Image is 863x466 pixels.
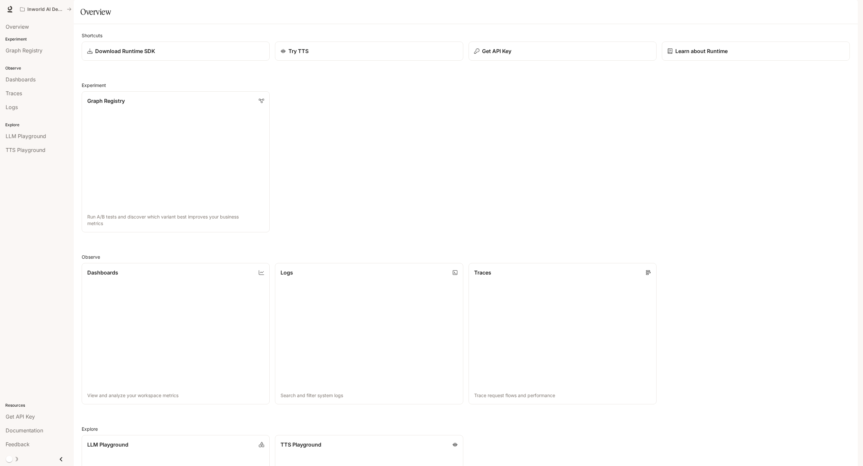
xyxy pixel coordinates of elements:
p: Learn about Runtime [675,47,728,55]
p: Graph Registry [87,97,125,105]
a: LogsSearch and filter system logs [275,263,463,404]
a: Graph RegistryRun A/B tests and discover which variant best improves your business metrics [82,91,270,232]
a: Download Runtime SDK [82,42,270,61]
h1: Overview [80,5,111,18]
a: DashboardsView and analyze your workspace metrics [82,263,270,404]
p: Download Runtime SDK [95,47,155,55]
p: Get API Key [482,47,511,55]
p: Dashboards [87,269,118,277]
p: Inworld AI Demos [27,7,64,12]
h2: Shortcuts [82,32,850,39]
a: Learn about Runtime [662,42,850,61]
button: All workspaces [17,3,74,16]
button: Get API Key [469,42,657,61]
p: View and analyze your workspace metrics [87,392,264,399]
p: Trace request flows and performance [474,392,651,399]
a: TracesTrace request flows and performance [469,263,657,404]
p: Search and filter system logs [281,392,457,399]
p: LLM Playground [87,441,128,449]
p: Try TTS [288,47,309,55]
a: Try TTS [275,42,463,61]
p: Run A/B tests and discover which variant best improves your business metrics [87,214,264,227]
h2: Explore [82,425,850,432]
p: Traces [474,269,491,277]
p: Logs [281,269,293,277]
h2: Experiment [82,82,850,89]
h2: Observe [82,253,850,260]
p: TTS Playground [281,441,321,449]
